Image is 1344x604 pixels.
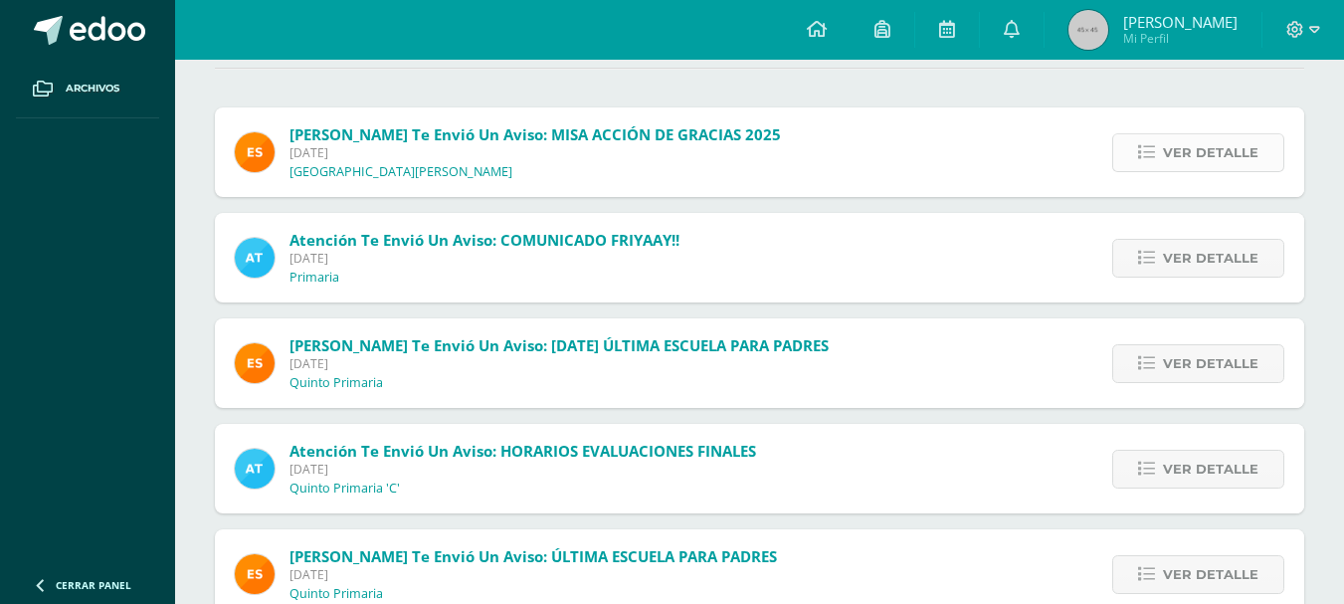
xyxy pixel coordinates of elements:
[235,238,275,278] img: 9fc725f787f6a993fc92a288b7a8b70c.png
[235,132,275,172] img: 4ba0fbdb24318f1bbd103ebd070f4524.png
[289,441,756,461] span: Atención te envió un aviso: HORARIOS EVALUACIONES FINALES
[289,124,781,144] span: [PERSON_NAME] te envió un aviso: MISA ACCIÓN DE GRACIAS 2025
[235,343,275,383] img: 4ba0fbdb24318f1bbd103ebd070f4524.png
[289,164,512,180] p: [GEOGRAPHIC_DATA][PERSON_NAME]
[289,566,777,583] span: [DATE]
[289,335,829,355] span: [PERSON_NAME] te envió un aviso: [DATE] ÚLTIMA ESCUELA PARA PADRES
[1068,10,1108,50] img: 45x45
[289,586,383,602] p: Quinto Primaria
[289,250,679,267] span: [DATE]
[235,554,275,594] img: 4ba0fbdb24318f1bbd103ebd070f4524.png
[1163,345,1258,382] span: Ver detalle
[289,230,679,250] span: Atención te envió un aviso: COMUNICADO FRIYAAY!!
[1163,556,1258,593] span: Ver detalle
[66,81,119,97] span: Archivos
[1163,451,1258,488] span: Ver detalle
[16,60,159,118] a: Archivos
[289,270,339,286] p: Primaria
[289,481,400,497] p: Quinto Primaria 'C'
[289,355,829,372] span: [DATE]
[289,375,383,391] p: Quinto Primaria
[1163,240,1258,277] span: Ver detalle
[289,461,756,478] span: [DATE]
[235,449,275,489] img: 9fc725f787f6a993fc92a288b7a8b70c.png
[1123,12,1238,32] span: [PERSON_NAME]
[289,144,781,161] span: [DATE]
[1123,30,1238,47] span: Mi Perfil
[56,578,131,592] span: Cerrar panel
[289,546,777,566] span: [PERSON_NAME] te envió un aviso: ÚLTIMA ESCUELA PARA PADRES
[1163,134,1258,171] span: Ver detalle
